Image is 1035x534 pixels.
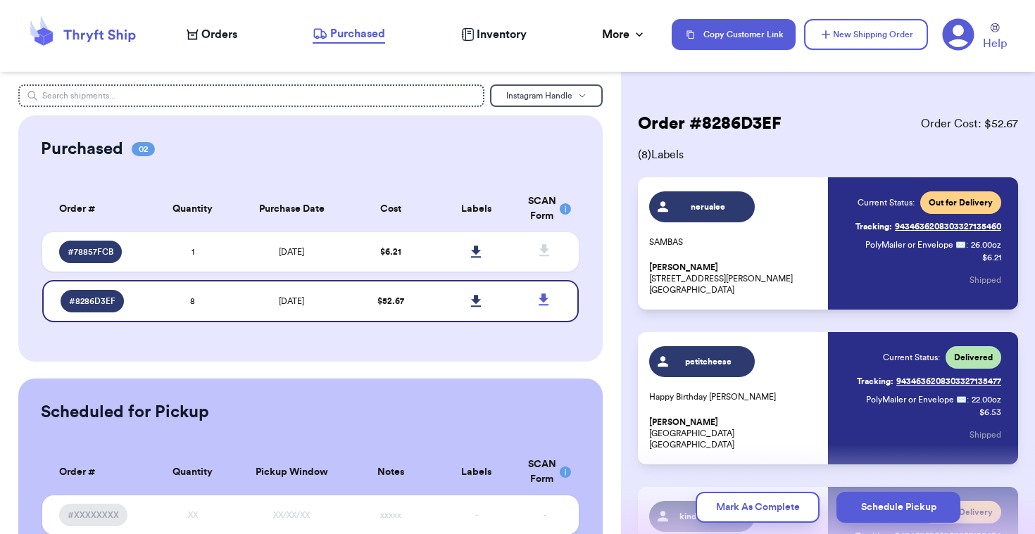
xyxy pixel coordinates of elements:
[490,84,603,107] button: Instagram Handle
[528,194,562,224] div: SCAN Form
[971,239,1001,250] span: 26.00 oz
[235,186,348,232] th: Purchase Date
[649,391,820,402] p: Happy Birthday [PERSON_NAME]
[970,265,1001,295] button: Shipped
[921,115,1018,132] span: Order Cost: $ 52.67
[982,252,1001,263] p: $ 6.21
[967,394,969,405] span: :
[649,262,718,273] span: [PERSON_NAME]
[477,26,527,43] span: Inventory
[855,221,892,232] span: Tracking:
[475,511,478,519] span: -
[190,297,195,305] span: 8
[41,138,123,160] h2: Purchased
[132,142,155,156] span: 02
[857,370,1001,393] a: Tracking:9434636208303327135477
[528,457,562,487] div: SCAN Form
[649,236,820,248] p: SAMBAS
[506,91,572,100] span: Instagram Handle
[865,241,966,249] span: PolyMailer or Envelope ✉️
[649,417,718,428] span: [PERSON_NAME]
[348,449,434,495] th: Notes
[675,201,742,212] span: nerualee
[804,19,928,50] button: New Shipping Order
[461,26,527,43] a: Inventory
[696,492,820,523] button: Mark As Complete
[235,449,348,495] th: Pickup Window
[972,394,1001,405] span: 22.00 oz
[883,352,940,363] span: Current Status:
[279,248,304,256] span: [DATE]
[929,197,993,208] span: Out for Delivery
[638,113,782,135] h2: Order # 8286D3EF
[380,511,401,519] span: xxxxx
[858,197,915,208] span: Current Status:
[42,449,149,495] th: Order #
[855,215,1001,238] a: Tracking:9434636208303327135460
[979,407,1001,418] p: $ 6.53
[41,401,209,424] h2: Scheduled for Pickup
[348,186,434,232] th: Cost
[983,23,1007,52] a: Help
[192,248,194,256] span: 1
[638,146,1018,163] span: ( 8 ) Labels
[970,419,1001,450] button: Shipped
[273,511,310,519] span: XX/XX/XX
[42,186,149,232] th: Order #
[675,356,742,367] span: petitcheese
[434,449,520,495] th: Labels
[672,19,796,50] button: Copy Customer Link
[983,35,1007,52] span: Help
[434,186,520,232] th: Labels
[68,246,113,258] span: # 78857FCB
[649,262,820,295] p: [STREET_ADDRESS][PERSON_NAME] [GEOGRAPHIC_DATA]
[279,297,304,305] span: [DATE]
[380,248,401,256] span: $ 6.21
[18,84,484,107] input: Search shipments...
[201,26,237,43] span: Orders
[866,395,967,404] span: PolyMailer or Envelope ✉️
[330,25,385,42] span: Purchased
[602,26,646,43] div: More
[69,295,115,307] span: # 8286D3EF
[150,186,236,232] th: Quantity
[188,511,198,519] span: XX
[187,26,237,43] a: Orders
[68,509,119,521] span: #XXXXXXXX
[857,376,893,387] span: Tracking:
[377,297,404,305] span: $ 52.67
[836,492,960,523] button: Schedule Pickup
[649,417,820,450] p: [GEOGRAPHIC_DATA] [GEOGRAPHIC_DATA]
[150,449,236,495] th: Quantity
[954,352,993,363] span: Delivered
[544,511,546,519] span: -
[966,239,968,250] span: :
[313,25,385,44] a: Purchased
